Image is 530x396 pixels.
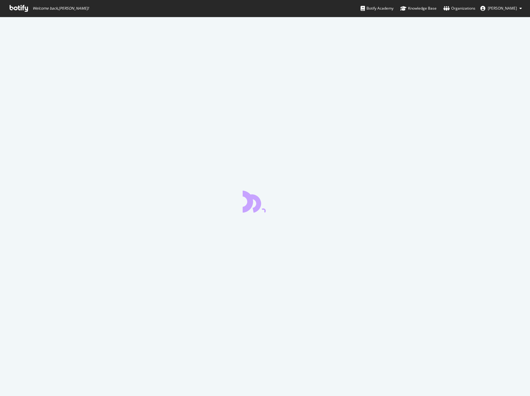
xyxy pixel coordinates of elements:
[475,3,527,13] button: [PERSON_NAME]
[33,6,89,11] span: Welcome back, [PERSON_NAME] !
[443,5,475,11] div: Organizations
[488,6,517,11] span: Cedric Cherchi
[243,190,287,213] div: animation
[400,5,437,11] div: Knowledge Base
[361,5,393,11] div: Botify Academy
